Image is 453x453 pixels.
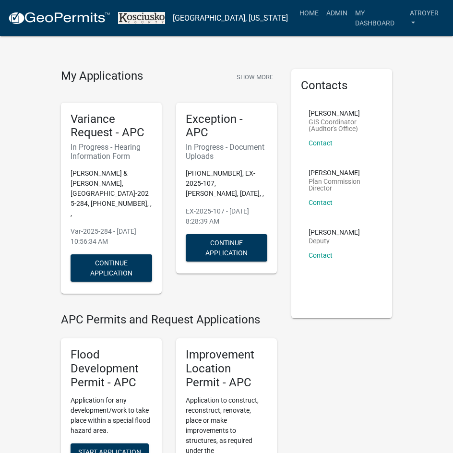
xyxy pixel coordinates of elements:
[186,234,267,262] button: Continue Application
[309,139,333,147] a: Contact
[186,348,267,389] h5: Improvement Location Permit - APC
[71,348,152,389] h5: Flood Development Permit - APC
[301,79,382,93] h5: Contacts
[186,143,267,161] h6: In Progress - Document Uploads
[309,229,360,236] p: [PERSON_NAME]
[309,251,333,259] a: Contact
[71,395,152,436] p: Application for any development/work to take place within a special flood hazard area.
[118,12,165,24] img: Kosciusko County, Indiana
[233,69,277,85] button: Show More
[406,4,445,32] a: atroyer
[309,169,375,176] p: [PERSON_NAME]
[71,168,152,219] p: [PERSON_NAME] & [PERSON_NAME], [GEOGRAPHIC_DATA]-2025-284, [PHONE_NUMBER], , ,
[309,238,360,244] p: Deputy
[186,206,267,226] p: EX-2025-107 - [DATE] 8:28:39 AM
[71,112,152,140] h5: Variance Request - APC
[322,4,351,22] a: Admin
[351,4,406,32] a: My Dashboard
[71,226,152,247] p: Var-2025-284 - [DATE] 10:56:34 AM
[309,199,333,206] a: Contact
[71,143,152,161] h6: In Progress - Hearing Information Form
[186,168,267,199] p: [PHONE_NUMBER], EX-2025-107, [PERSON_NAME], [DATE], ,
[173,10,288,26] a: [GEOGRAPHIC_DATA], [US_STATE]
[309,178,375,191] p: Plan Commission Director
[61,69,143,83] h4: My Applications
[186,112,267,140] h5: Exception - APC
[309,119,375,132] p: GIS Coordinator (Auditor's Office)
[61,313,277,327] h4: APC Permits and Request Applications
[71,254,152,282] button: Continue Application
[296,4,322,22] a: Home
[309,110,375,117] p: [PERSON_NAME]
